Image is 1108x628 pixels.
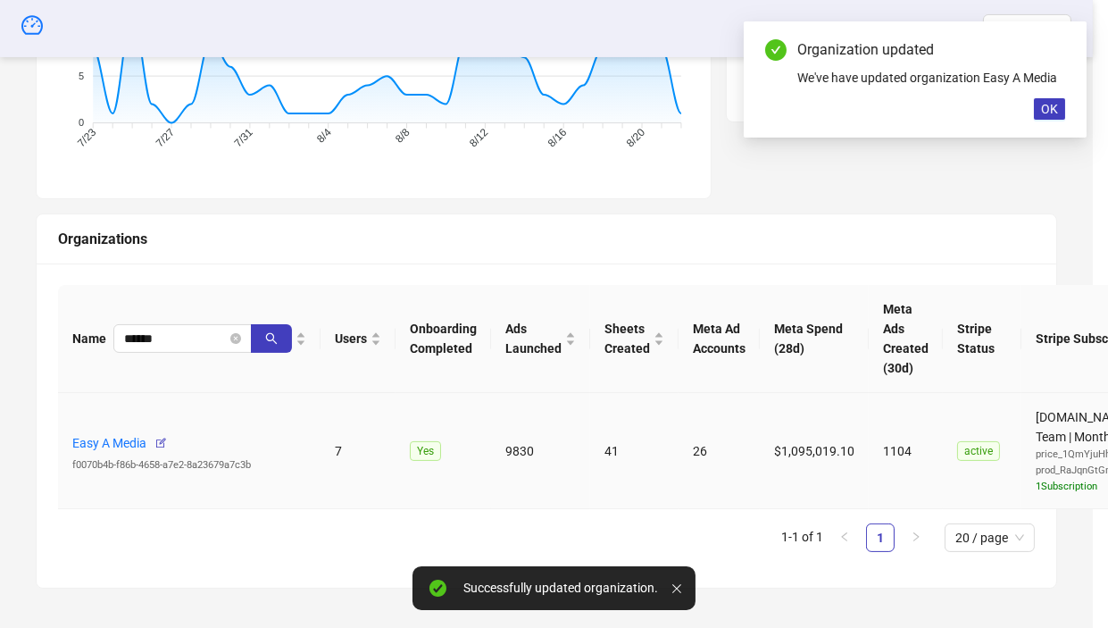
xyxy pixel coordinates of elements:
[797,39,1065,61] div: Organization updated
[797,68,1065,88] div: We've have updated organization Easy A Media
[765,39,787,61] span: check-circle
[1041,102,1058,116] span: OK
[1034,98,1065,120] button: OK
[1046,39,1065,59] a: Close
